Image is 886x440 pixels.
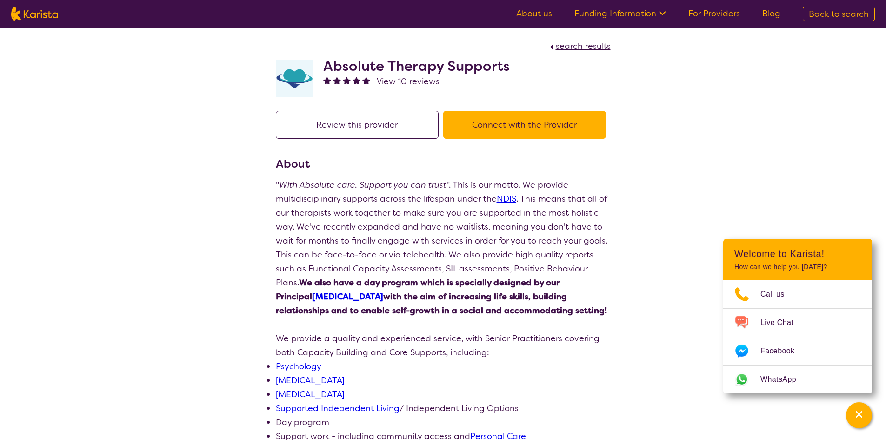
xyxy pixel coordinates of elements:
span: Back to search [809,8,869,20]
li: Day program [276,415,611,429]
button: Channel Menu [846,402,872,428]
img: fullstar [333,76,341,84]
a: search results [547,41,611,52]
div: Channel Menu [723,239,872,393]
span: Live Chat [760,316,805,330]
h2: Welcome to Karista! [734,248,861,259]
a: About us [516,8,552,19]
img: fullstar [362,76,370,84]
ul: Choose channel [723,280,872,393]
span: View 10 reviews [377,76,440,87]
a: [MEDICAL_DATA] [276,389,344,400]
a: View 10 reviews [377,74,440,88]
strong: We also have a day program which is specially designed by our Principal with the aim of increasin... [276,277,607,316]
h3: About [276,156,611,172]
a: For Providers [688,8,740,19]
a: Back to search [803,7,875,21]
a: Review this provider [276,119,443,130]
a: Web link opens in a new tab. [723,366,872,393]
a: Connect with the Provider [443,119,611,130]
span: WhatsApp [760,372,807,386]
img: fullstar [343,76,351,84]
a: NDIS [497,193,516,204]
a: Funding Information [574,8,666,19]
span: search results [556,41,611,52]
img: fullstar [323,76,331,84]
em: With Absolute care. Support you can trust [279,179,446,190]
a: Psychology [276,361,321,372]
span: Call us [760,287,796,301]
p: How can we help you [DATE]? [734,263,861,271]
li: / Independent Living Options [276,401,611,415]
button: Connect with the Provider [443,111,606,139]
a: Blog [762,8,780,19]
a: [MEDICAL_DATA] [276,375,344,386]
h2: Absolute Therapy Supports [323,58,510,74]
img: fullstar [353,76,360,84]
img: Karista logo [11,7,58,21]
a: [MEDICAL_DATA] [312,291,383,302]
img: otyvwjbtyss6nczvq3hf.png [276,60,313,97]
p: We provide a quality and experienced service, with Senior Practitioners covering both Capacity Bu... [276,332,611,359]
p: " ". This is our motto. We provide multidisciplinary supports across the lifespan under the . Thi... [276,178,611,318]
a: Supported Independent Living [276,403,400,414]
button: Review this provider [276,111,439,139]
span: Facebook [760,344,806,358]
